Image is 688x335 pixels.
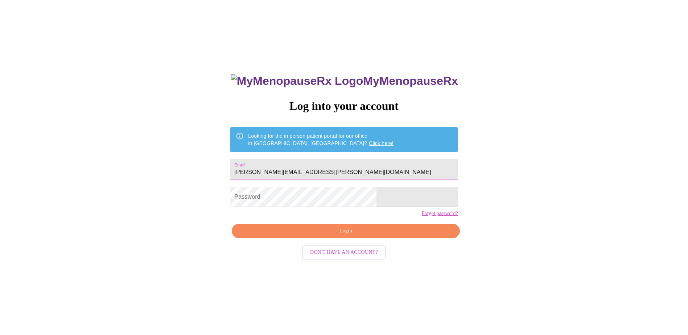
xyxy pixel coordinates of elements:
button: Login [232,224,460,239]
h3: MyMenopauseRx [231,74,458,88]
div: Looking for the in person patient portal for our office in [GEOGRAPHIC_DATA], [GEOGRAPHIC_DATA]? [248,129,394,150]
span: Don't have an account? [310,248,378,257]
span: Login [240,227,451,236]
h3: Log into your account [230,99,458,113]
a: Don't have an account? [300,249,388,255]
a: Forgot password? [422,211,458,216]
a: Click here! [369,140,394,146]
img: MyMenopauseRx Logo [231,74,363,88]
button: Don't have an account? [302,245,386,260]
